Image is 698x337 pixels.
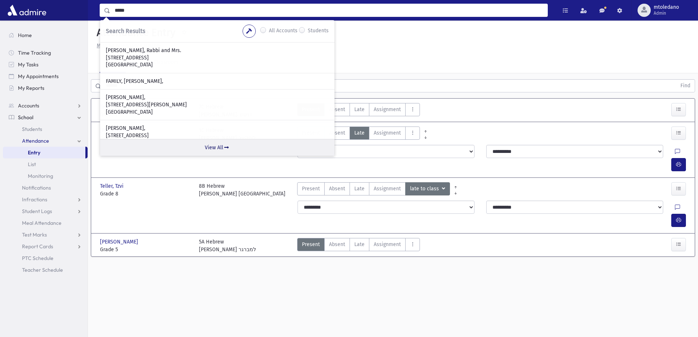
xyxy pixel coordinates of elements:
a: Student Logs [3,205,88,217]
a: School [3,111,88,123]
p: [PERSON_NAME], [106,125,329,132]
p: FAMILY, [PERSON_NAME], [106,78,329,85]
span: Student Logs [22,208,52,215]
a: View All [100,139,335,156]
div: 5A Hebrew [PERSON_NAME] למברגר [199,238,256,253]
a: Single [100,52,126,73]
span: Late [354,241,365,248]
span: Infractions [22,196,47,203]
p: [STREET_ADDRESS] [106,132,329,139]
span: Absent [329,129,345,137]
span: Assignment [374,241,401,248]
span: mtoledano [654,4,679,10]
span: Monitoring [28,173,53,179]
a: Monitoring [3,170,88,182]
span: Grade 5 [100,246,192,253]
a: Missing Attendance History [94,43,161,49]
button: late to class [405,182,450,195]
span: Late [354,106,365,113]
span: Test Marks [22,231,47,238]
a: Notifications [3,182,88,194]
span: Present [302,185,320,193]
a: Test Marks [3,229,88,241]
span: Meal Attendance [22,220,62,226]
span: Assignment [374,129,401,137]
span: School [18,114,33,121]
a: My Appointments [3,70,88,82]
div: AttTypes [297,103,420,118]
span: Absent [329,185,345,193]
span: Absent [329,106,345,113]
a: Home [3,29,88,41]
a: Accounts [3,100,88,111]
a: PTC Schedule [3,252,88,264]
p: [PERSON_NAME], Rabbi and Mrs. [106,47,329,54]
span: Time Tracking [18,50,51,56]
span: Entry [28,149,40,156]
a: My Tasks [3,59,88,70]
span: Absent [329,241,345,248]
span: PTC Schedule [22,255,53,261]
span: Teacher Schedule [22,267,63,273]
span: Late [354,185,365,193]
span: Assignment [374,185,401,193]
label: All Accounts [269,27,298,36]
span: My Appointments [18,73,59,80]
div: AttTypes [297,182,450,198]
span: Attendance [22,138,49,144]
a: Attendance [3,135,88,147]
span: Assignment [374,106,401,113]
h5: Attendance Entry [94,26,176,39]
u: Missing Attendance History [97,43,161,49]
img: AdmirePro [6,3,48,18]
div: AttTypes [297,238,420,253]
label: Students [308,27,329,36]
a: Students [3,123,88,135]
a: Time Tracking [3,47,88,59]
span: My Tasks [18,61,38,68]
a: List [3,158,88,170]
div: 8B Hebrew [PERSON_NAME] [GEOGRAPHIC_DATA] [199,182,285,198]
span: Present [302,241,320,248]
span: Accounts [18,102,39,109]
span: Late [354,129,365,137]
span: [PERSON_NAME] [100,238,140,246]
span: Students [22,126,42,132]
button: Find [676,80,695,92]
span: Home [18,32,32,39]
a: Entry [3,147,85,158]
a: Meal Attendance [3,217,88,229]
span: Grade 8 [100,190,192,198]
span: List [28,161,36,168]
p: [GEOGRAPHIC_DATA] [106,61,329,69]
input: Search [110,4,547,17]
a: Teacher Schedule [3,264,88,276]
a: Report Cards [3,241,88,252]
span: Search Results [106,28,145,34]
a: Infractions [3,194,88,205]
span: Teller, Tzvi [100,182,125,190]
span: Report Cards [22,243,53,250]
span: Admin [654,10,679,16]
p: [GEOGRAPHIC_DATA] [106,109,329,116]
a: My Reports [3,82,88,94]
p: [STREET_ADDRESS] [106,54,329,62]
p: [STREET_ADDRESS][PERSON_NAME] [106,101,329,109]
span: late to class [410,185,440,193]
div: AttTypes [297,127,420,142]
span: Notifications [22,184,51,191]
p: [PERSON_NAME], [106,94,329,101]
span: My Reports [18,85,44,91]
